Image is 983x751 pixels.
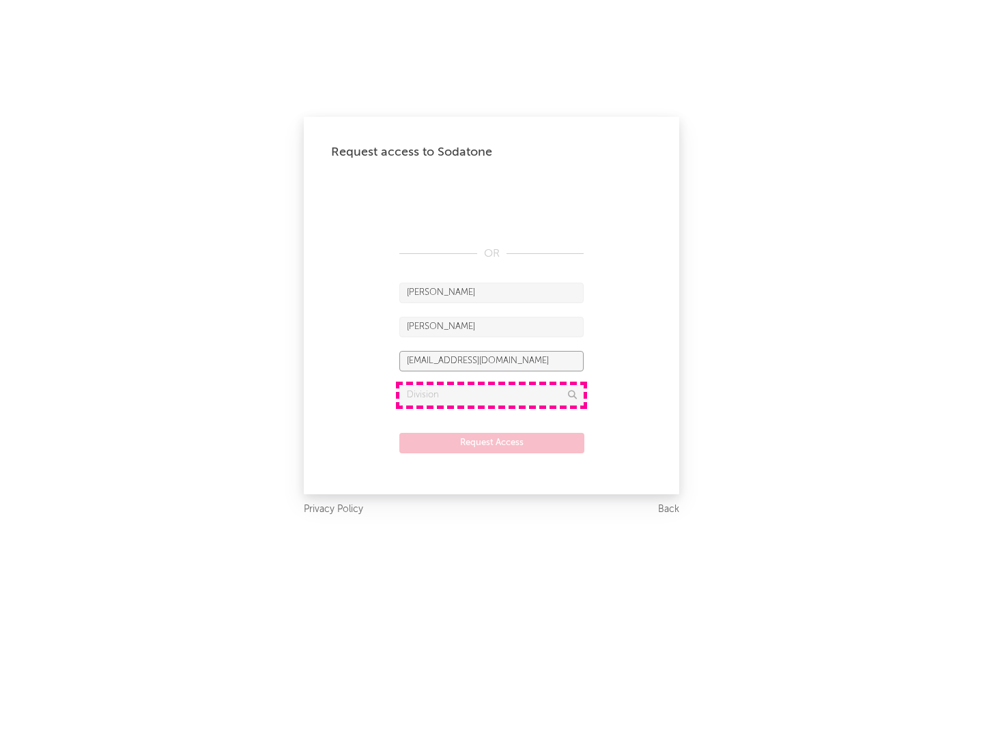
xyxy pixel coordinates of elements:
[399,433,584,453] button: Request Access
[658,501,679,518] a: Back
[331,144,652,160] div: Request access to Sodatone
[399,317,584,337] input: Last Name
[399,283,584,303] input: First Name
[399,351,584,371] input: Email
[399,246,584,262] div: OR
[304,501,363,518] a: Privacy Policy
[399,385,584,406] input: Division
